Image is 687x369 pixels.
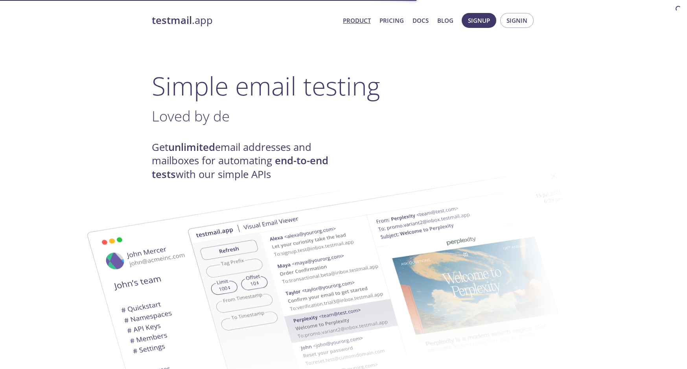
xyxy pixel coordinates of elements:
a: Pricing [379,15,404,26]
a: Docs [413,15,429,26]
button: Signin [500,13,534,28]
a: Product [343,15,371,26]
span: Loved by de [152,106,230,126]
a: Blog [437,15,453,26]
a: testmail.app [152,14,337,27]
button: Signup [462,13,496,28]
strong: end-to-end tests [152,154,328,181]
strong: unlimited [168,140,215,154]
strong: testmail [152,13,192,27]
h4: Get email addresses and mailboxes for automating with our simple APIs [152,141,344,181]
span: Signin [507,15,527,26]
h1: Simple email testing [152,71,536,101]
span: Signup [468,15,490,26]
